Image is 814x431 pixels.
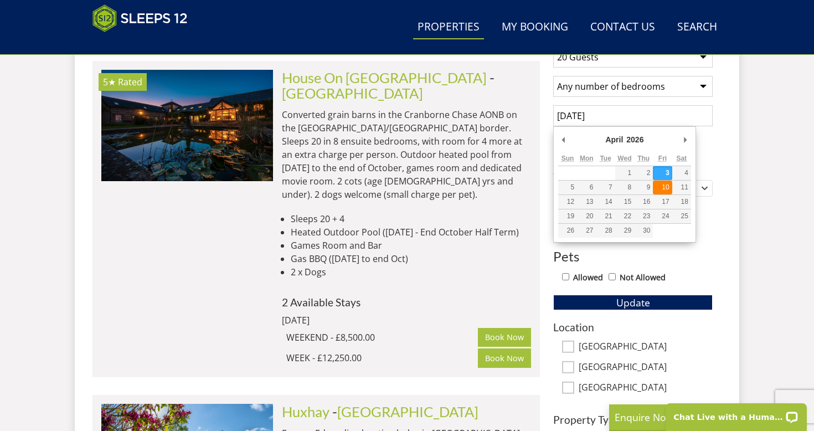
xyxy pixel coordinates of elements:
span: Rated [118,76,142,88]
input: Arrival Date [553,105,713,126]
div: April [604,131,625,148]
label: Allowed [573,271,603,284]
img: house-on-the-hill-large-holiday-home-accommodation-wiltshire-sleeps-16.original.jpg [101,70,273,181]
button: 8 [615,181,634,194]
a: [GEOGRAPHIC_DATA] [337,403,478,420]
span: House On The Hill has a 5 star rating under the Quality in Tourism Scheme [103,76,116,88]
button: Next Month [680,131,691,148]
iframe: Customer reviews powered by Trustpilot [87,39,203,48]
a: 5★ Rated [101,70,273,181]
div: WEEKEND - £8,500.00 [286,331,478,344]
button: 17 [653,195,672,209]
button: 19 [558,209,577,223]
abbr: Monday [580,155,594,162]
button: 24 [653,209,672,223]
a: [GEOGRAPHIC_DATA] [282,85,423,101]
button: 28 [596,224,615,238]
abbr: Tuesday [600,155,611,162]
a: Search [673,15,722,40]
button: 25 [672,209,691,223]
span: Update [616,296,650,309]
div: [DATE] [282,314,431,327]
abbr: Saturday [676,155,687,162]
button: 10 [653,181,672,194]
button: 22 [615,209,634,223]
label: [GEOGRAPHIC_DATA] [579,341,713,353]
abbr: Thursday [637,155,650,162]
button: 26 [558,224,577,238]
div: 2026 [625,131,645,148]
button: 20 [577,209,596,223]
button: 5 [558,181,577,194]
button: 27 [577,224,596,238]
button: 2 [634,166,653,180]
div: WEEK - £12,250.00 [286,351,478,365]
button: 15 [615,195,634,209]
h3: Pets [553,249,713,264]
button: 30 [634,224,653,238]
button: 4 [672,166,691,180]
abbr: Wednesday [617,155,631,162]
li: 2 x Dogs [291,265,531,279]
button: 1 [615,166,634,180]
li: Gas BBQ ([DATE] to end Oct) [291,252,531,265]
label: [GEOGRAPHIC_DATA] [579,362,713,374]
span: - [332,403,478,420]
button: Update [553,295,713,310]
p: Enquire Now [615,410,781,424]
a: My Booking [497,15,573,40]
img: Sleeps 12 [92,4,188,32]
button: Previous Month [558,131,569,148]
button: 21 [596,209,615,223]
a: Book Now [478,348,531,367]
iframe: LiveChat chat widget [658,396,814,431]
h3: Location [553,321,713,333]
button: 16 [634,195,653,209]
a: Book Now [478,328,531,347]
li: Sleeps 20 + 4 [291,212,531,225]
button: 23 [634,209,653,223]
abbr: Friday [658,155,667,162]
button: 7 [596,181,615,194]
button: 6 [577,181,596,194]
a: Contact Us [586,15,660,40]
button: 29 [615,224,634,238]
button: 13 [577,195,596,209]
button: 14 [596,195,615,209]
a: Huxhay [282,403,329,420]
abbr: Sunday [561,155,574,162]
button: 9 [634,181,653,194]
a: Properties [413,15,484,40]
button: 3 [653,166,672,180]
li: Heated Outdoor Pool ([DATE] - End October Half Term) [291,225,531,239]
h3: Property Type [553,414,713,425]
button: 18 [672,195,691,209]
button: 11 [672,181,691,194]
label: Not Allowed [620,271,666,284]
h4: 2 Available Stays [282,296,531,308]
li: Games Room and Bar [291,239,531,252]
span: - [282,69,494,101]
p: Converted grain barns in the Cranborne Chase AONB on the [GEOGRAPHIC_DATA]/[GEOGRAPHIC_DATA] bord... [282,108,531,201]
a: House On [GEOGRAPHIC_DATA] [282,69,487,86]
button: 12 [558,195,577,209]
label: [GEOGRAPHIC_DATA] [579,382,713,394]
